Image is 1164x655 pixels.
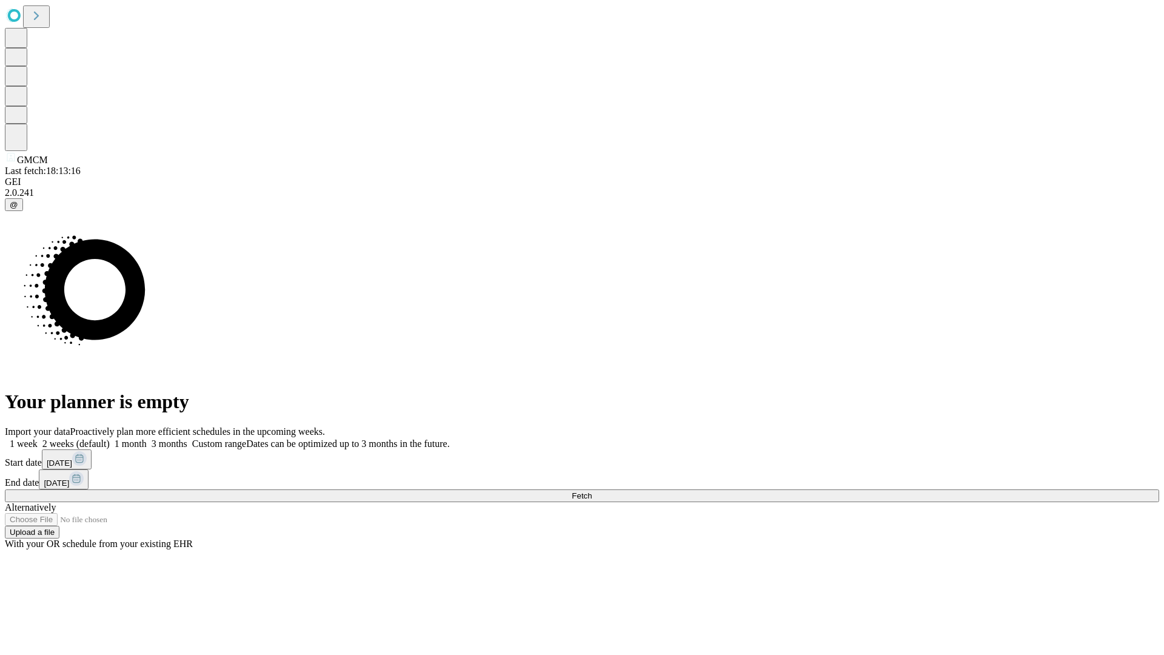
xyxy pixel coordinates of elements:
[42,449,92,469] button: [DATE]
[246,438,449,449] span: Dates can be optimized up to 3 months in the future.
[17,155,48,165] span: GMCM
[70,426,325,437] span: Proactively plan more efficient schedules in the upcoming weeks.
[39,469,89,489] button: [DATE]
[115,438,147,449] span: 1 month
[5,198,23,211] button: @
[192,438,246,449] span: Custom range
[152,438,187,449] span: 3 months
[5,502,56,512] span: Alternatively
[5,469,1159,489] div: End date
[5,426,70,437] span: Import your data
[42,438,110,449] span: 2 weeks (default)
[5,166,81,176] span: Last fetch: 18:13:16
[10,200,18,209] span: @
[5,176,1159,187] div: GEI
[47,458,72,468] span: [DATE]
[44,479,69,488] span: [DATE]
[5,391,1159,413] h1: Your planner is empty
[5,449,1159,469] div: Start date
[10,438,38,449] span: 1 week
[5,489,1159,502] button: Fetch
[5,539,193,549] span: With your OR schedule from your existing EHR
[5,526,59,539] button: Upload a file
[572,491,592,500] span: Fetch
[5,187,1159,198] div: 2.0.241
